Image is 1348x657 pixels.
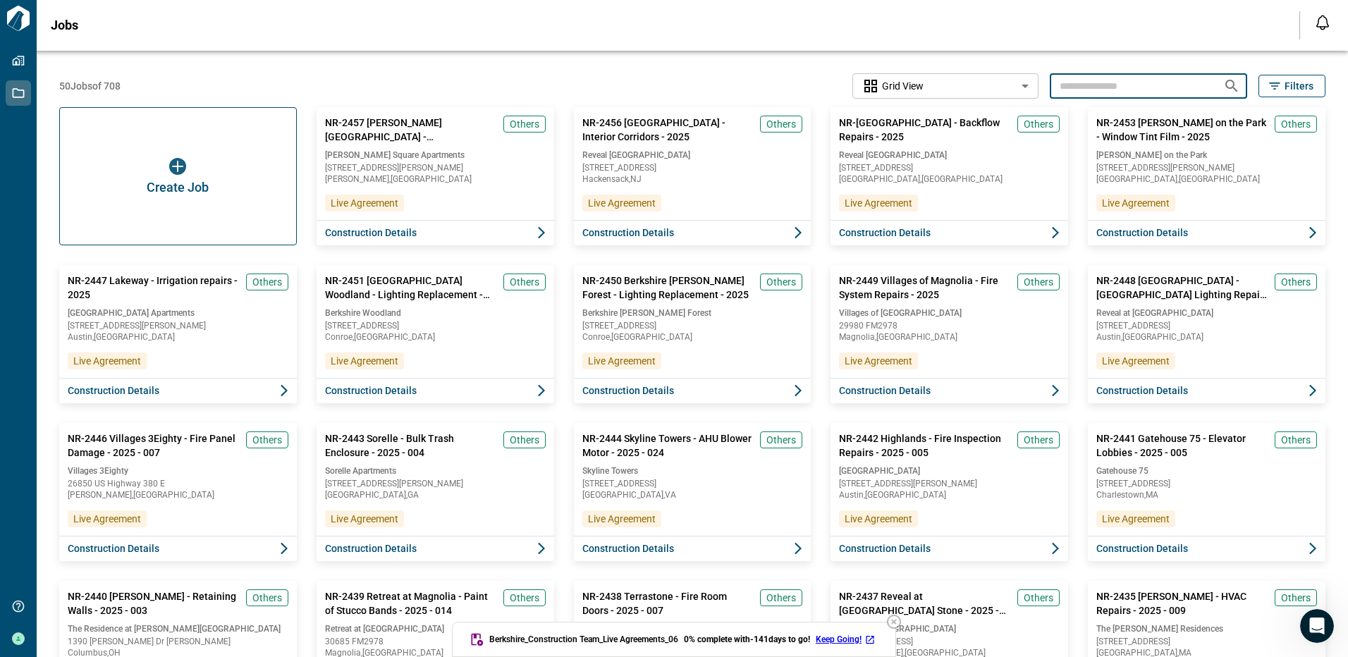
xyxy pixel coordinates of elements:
span: Charlestown , MA [1096,491,1317,499]
span: Retreat at [GEOGRAPHIC_DATA] [325,623,546,634]
span: Others [766,591,796,605]
span: Create Job [147,180,209,195]
span: Reveal at [GEOGRAPHIC_DATA] [839,623,1060,634]
span: Construction Details [582,383,674,398]
span: Others [1024,275,1053,289]
span: NR-2447 Lakeway - Irrigation repairs - 2025 [68,274,240,302]
span: Others [766,433,796,447]
span: Others [1024,433,1053,447]
span: Live Agreement [1102,196,1170,210]
span: 29980 FM2978 [839,321,1060,330]
span: Live Agreement [331,354,398,368]
span: [PERSON_NAME] , [GEOGRAPHIC_DATA] [325,175,546,183]
span: Others [1024,591,1053,605]
iframe: Intercom live chat [1300,609,1334,643]
button: Open notification feed [1311,11,1334,34]
span: Live Agreement [331,196,398,210]
span: 26850 US Highway 380 E [68,479,288,488]
span: Construction Details [582,541,674,555]
button: Construction Details [1088,378,1325,403]
span: Live Agreement [845,354,912,368]
span: Others [510,433,539,447]
span: [GEOGRAPHIC_DATA] Apartments [68,307,288,319]
span: Hackensack , NJ [582,175,803,183]
button: Construction Details [574,536,811,561]
span: Live Agreement [845,512,912,526]
span: Skyline Towers [582,465,803,477]
span: [STREET_ADDRESS] [839,637,1060,646]
span: [STREET_ADDRESS][PERSON_NAME] [839,479,1060,488]
button: Filters [1258,75,1325,97]
span: [STREET_ADDRESS][PERSON_NAME] [325,164,546,172]
span: Live Agreement [588,354,656,368]
span: [STREET_ADDRESS][PERSON_NAME] [68,321,288,330]
button: Construction Details [317,536,554,561]
span: [STREET_ADDRESS] [1096,321,1317,330]
button: Construction Details [831,536,1068,561]
span: NR-2457 [PERSON_NAME][GEOGRAPHIC_DATA] - [GEOGRAPHIC_DATA] - 2025 [325,116,498,144]
span: Gatehouse 75 [1096,465,1317,477]
span: Others [1281,117,1311,131]
span: [GEOGRAPHIC_DATA] , MA [1096,649,1317,657]
span: Jobs [51,18,78,32]
span: Austin , [GEOGRAPHIC_DATA] [1096,333,1317,341]
span: NR-2440 [PERSON_NAME] - Retaining Walls - 2025 - 003 [68,589,240,618]
span: Live Agreement [845,196,912,210]
span: Berkshire_Construction Team_Live Agreements_06 [489,634,678,645]
span: [GEOGRAPHIC_DATA] , [GEOGRAPHIC_DATA] [1096,175,1317,183]
button: Search jobs [1218,72,1246,100]
span: NR-2456 [GEOGRAPHIC_DATA] - Interior Corridors - 2025 [582,116,755,144]
span: [GEOGRAPHIC_DATA] , GA [325,491,546,499]
span: [STREET_ADDRESS] [582,164,803,172]
span: NR-2453 [PERSON_NAME] on the Park - Window Tint Film - 2025 [1096,116,1269,144]
img: icon button [169,158,186,175]
span: [STREET_ADDRESS][PERSON_NAME] [325,479,546,488]
span: [STREET_ADDRESS] [582,479,803,488]
span: NR-2449 Villages of Magnolia - Fire System Repairs - 2025 [839,274,1012,302]
span: NR-2450 Berkshire [PERSON_NAME] Forest - Lighting Replacement - 2025 [582,274,755,302]
span: NR-[GEOGRAPHIC_DATA] - Backflow Repairs - 2025 [839,116,1012,144]
button: Construction Details [1088,220,1325,245]
span: [PERSON_NAME] Square Apartments [325,149,546,161]
button: Construction Details [59,378,297,403]
span: Austin , [GEOGRAPHIC_DATA] [839,491,1060,499]
button: Construction Details [1088,536,1325,561]
span: Others [1281,433,1311,447]
span: Conroe , [GEOGRAPHIC_DATA] [582,333,803,341]
span: Berkshire [PERSON_NAME] Forest [582,307,803,319]
span: Reveal [GEOGRAPHIC_DATA] [839,149,1060,161]
span: Grid View [882,79,924,93]
span: 50 Jobs of 708 [59,79,121,93]
span: Others [510,275,539,289]
span: Others [252,591,282,605]
span: Magnolia , [GEOGRAPHIC_DATA] [325,649,546,657]
span: [GEOGRAPHIC_DATA] , [GEOGRAPHIC_DATA] [839,175,1060,183]
span: Others [766,117,796,131]
span: [GEOGRAPHIC_DATA] [839,465,1060,477]
span: NR-2438 Terrastone - Fire Room Doors - 2025 - 007 [582,589,755,618]
span: Columbus , OH [68,649,288,657]
span: Others [510,117,539,131]
span: 30685 FM2978 [325,637,546,646]
span: Reveal [GEOGRAPHIC_DATA] [582,149,803,161]
span: Others [510,591,539,605]
span: Live Agreement [588,196,656,210]
div: Without label [852,72,1038,101]
button: Construction Details [831,220,1068,245]
span: The [PERSON_NAME] Residences [1096,623,1317,634]
span: Live Agreement [1102,354,1170,368]
span: Conroe , [GEOGRAPHIC_DATA] [325,333,546,341]
span: NR-2446 Villages 3Eighty - Fire Panel Damage - 2025 - 007 [68,431,240,460]
span: Live Agreement [588,512,656,526]
span: Austin , [GEOGRAPHIC_DATA] [68,333,288,341]
span: NR-2444 Skyline Towers - AHU Blower Motor - 2025 - 024 [582,431,755,460]
span: NR-2442 Highlands - Fire Inspection Repairs - 2025 - 005 [839,431,1012,460]
span: [STREET_ADDRESS][PERSON_NAME] [1096,164,1317,172]
span: Construction Details [1096,226,1188,240]
a: Keep Going! [816,634,878,645]
span: Berkshire Woodland [325,307,546,319]
span: Live Agreement [1102,512,1170,526]
span: Construction Details [1096,383,1188,398]
span: Construction Details [325,226,417,240]
span: Others [1281,275,1311,289]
